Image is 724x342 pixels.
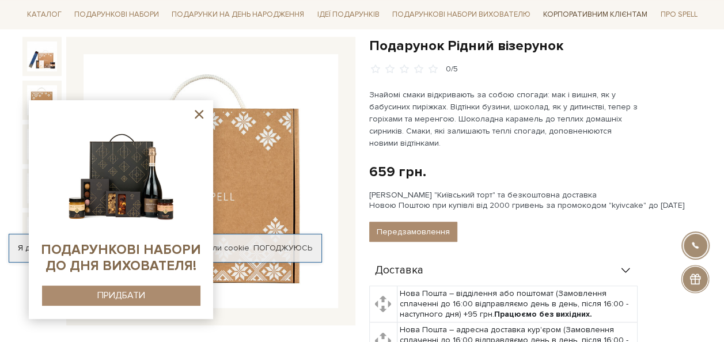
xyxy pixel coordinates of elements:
td: Нова Пошта – відділення або поштомат (Замовлення сплаченні до 16:00 відправляємо день в день, піс... [397,286,637,322]
div: [PERSON_NAME] "Київський торт" та безкоштовна доставка Новою Поштою при купівлі від 2000 гривень ... [369,190,702,211]
a: файли cookie [197,243,249,253]
img: Подарунок Рідний візерунок [27,85,57,115]
img: Подарунок Рідний візерунок [27,217,57,247]
div: Я дозволяю [DOMAIN_NAME] використовувати [9,243,321,253]
img: Подарунок Рідний візерунок [27,173,57,203]
h1: Подарунок Рідний візерунок [369,37,702,55]
img: Подарунок Рідний візерунок [27,41,57,71]
div: 659 грн. [369,163,426,181]
a: Погоджуюсь [253,243,312,253]
a: Ідеї подарунків [312,6,384,24]
a: Подарункові набори вихователю [388,5,535,24]
a: Подарункові набори [70,6,164,24]
img: Подарунок Рідний візерунок [84,54,338,309]
a: Про Spell [655,6,702,24]
p: Знайомі смаки відкривають за собою спогади: мак і вишня, як у бабусиних пиріжках. Відтінки бузини... [369,89,639,149]
button: Передзамовлення [369,222,457,242]
b: Працюємо без вихідних. [494,309,592,319]
a: Каталог [22,6,66,24]
span: Доставка [375,265,423,276]
a: Подарунки на День народження [167,6,309,24]
div: 0/5 [446,64,458,75]
a: Корпоративним клієнтам [539,5,652,24]
img: Подарунок Рідний візерунок [27,129,57,159]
